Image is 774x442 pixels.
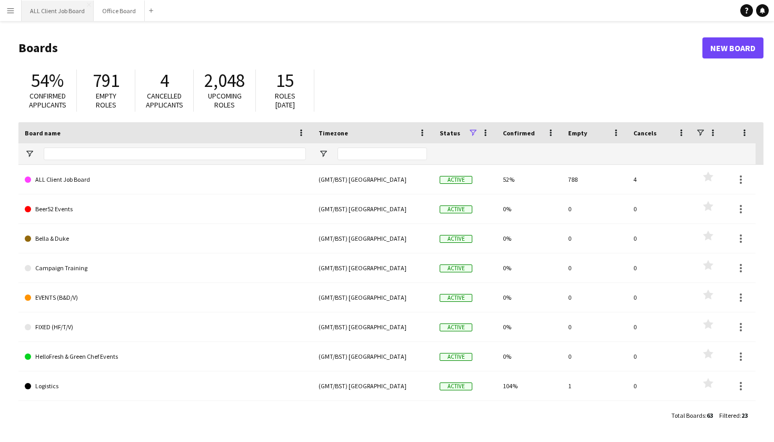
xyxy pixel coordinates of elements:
span: 4 [160,69,169,92]
div: 0% [497,253,562,282]
div: (GMT/BST) [GEOGRAPHIC_DATA] [312,342,433,371]
span: Active [440,264,472,272]
span: Confirmed [503,129,535,137]
span: 23 [741,411,748,419]
div: (GMT/BST) [GEOGRAPHIC_DATA] [312,224,433,253]
div: 0% [497,342,562,371]
div: (GMT/BST) [GEOGRAPHIC_DATA] [312,194,433,223]
div: 0 [627,312,692,341]
div: 0% [497,312,562,341]
span: Empty roles [96,91,116,110]
span: 54% [31,69,64,92]
a: FIXED (HF/T/V) [25,312,306,342]
div: 0% [497,194,562,223]
button: ALL Client Job Board [22,1,94,21]
a: Campaign Training [25,253,306,283]
span: 63 [707,411,713,419]
span: Confirmed applicants [29,91,66,110]
span: Active [440,323,472,331]
div: 0 [627,401,692,430]
div: 0 [627,283,692,312]
div: : [671,405,713,426]
span: Total Boards [671,411,705,419]
div: 0 [562,342,627,371]
div: 0 [562,224,627,253]
div: 788 [562,165,627,194]
h1: Boards [18,40,702,56]
span: Active [440,353,472,361]
div: 52% [497,165,562,194]
div: 0 [562,194,627,223]
div: 0 [562,312,627,341]
div: (GMT/BST) [GEOGRAPHIC_DATA] [312,283,433,312]
div: 0% [497,401,562,430]
div: (GMT/BST) [GEOGRAPHIC_DATA] [312,401,433,430]
a: Bella & Duke [25,224,306,253]
div: (GMT/BST) [GEOGRAPHIC_DATA] [312,312,433,341]
span: Filtered [719,411,740,419]
span: Roles [DATE] [275,91,295,110]
span: Active [440,235,472,243]
div: 0 [562,283,627,312]
span: Active [440,382,472,390]
div: 0 [627,371,692,400]
a: Logistics [25,371,306,401]
div: 0 [627,253,692,282]
span: Active [440,205,472,213]
div: 0% [497,283,562,312]
span: Empty [568,129,587,137]
div: (GMT/BST) [GEOGRAPHIC_DATA] [312,371,433,400]
button: Open Filter Menu [25,149,34,159]
a: ALL Client Job Board [25,165,306,194]
button: Open Filter Menu [319,149,328,159]
div: 0 [627,342,692,371]
a: EVENTS (B&D/V) [25,283,306,312]
div: (GMT/BST) [GEOGRAPHIC_DATA] [312,253,433,282]
div: 1 [562,371,627,400]
div: : [719,405,748,426]
span: Status [440,129,460,137]
span: Cancelled applicants [146,91,183,110]
input: Timezone Filter Input [338,148,427,160]
input: Board name Filter Input [44,148,306,160]
div: 104% [497,371,562,400]
div: (GMT/BST) [GEOGRAPHIC_DATA] [312,165,433,194]
div: 0 [627,224,692,253]
a: Beer52 Events [25,194,306,224]
span: Cancels [633,129,657,137]
button: Office Board [94,1,145,21]
span: Active [440,294,472,302]
a: New Board [702,37,763,58]
span: Active [440,176,472,184]
div: 0 [562,253,627,282]
div: 0% [497,224,562,253]
a: New Board [25,401,306,430]
div: 0 [562,401,627,430]
span: 791 [93,69,120,92]
span: 15 [276,69,294,92]
a: HelloFresh & Green Chef Events [25,342,306,371]
span: 2,048 [204,69,245,92]
div: 0 [627,194,692,223]
span: Board name [25,129,61,137]
div: 4 [627,165,692,194]
span: Timezone [319,129,348,137]
span: Upcoming roles [208,91,242,110]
